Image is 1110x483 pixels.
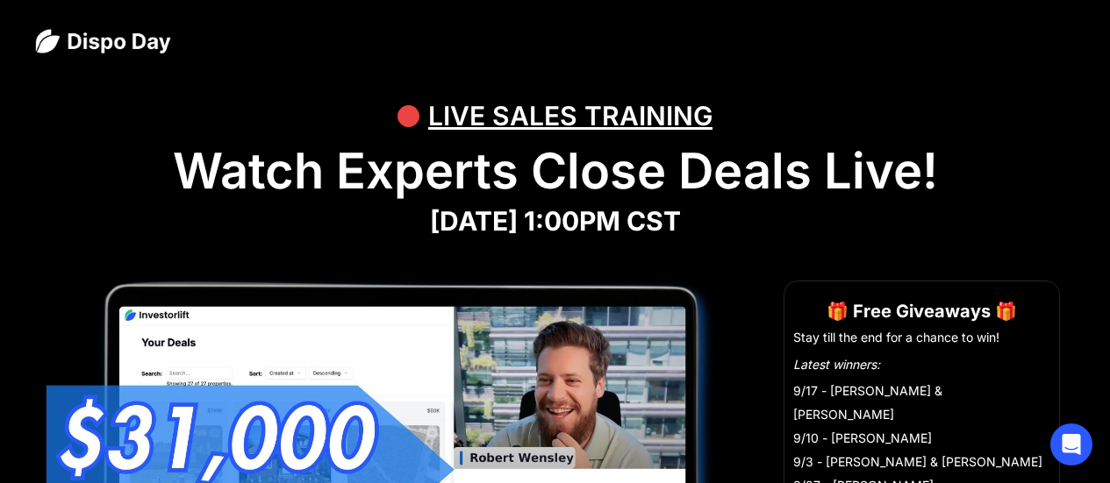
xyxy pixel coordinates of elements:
div: Open Intercom Messenger [1050,423,1092,465]
h1: Watch Experts Close Deals Live! [35,142,1075,201]
div: LIVE SALES TRAINING [428,89,713,142]
li: Stay till the end for a chance to win! [793,329,1050,346]
em: Latest winners: [793,357,880,372]
strong: [DATE] 1:00PM CST [430,205,681,237]
strong: 🎁 Free Giveaways 🎁 [827,301,1017,322]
